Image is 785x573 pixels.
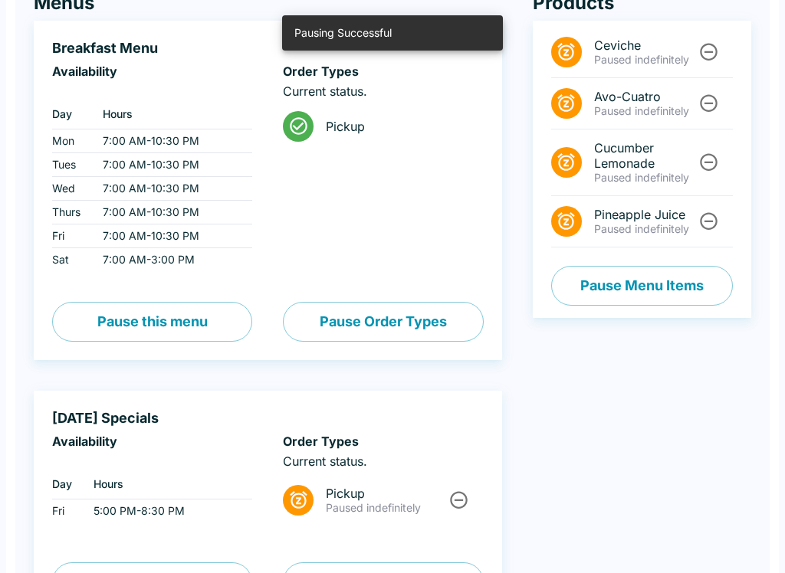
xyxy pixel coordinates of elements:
h6: Availability [52,64,252,79]
td: Thurs [52,201,90,224]
td: Fri [52,224,90,248]
td: 5:00 PM - 8:30 PM [81,499,252,523]
th: Day [52,99,90,129]
th: Day [52,469,81,499]
td: 7:00 AM - 10:30 PM [90,177,253,201]
p: Paused indefinitely [326,501,446,515]
p: Paused indefinitely [594,53,696,67]
button: Pause Order Types [283,302,483,342]
span: Cucumber Lemonade [594,140,696,171]
button: Unpause [695,38,723,66]
th: Hours [90,99,253,129]
td: Tues [52,153,90,177]
td: Fri [52,499,81,523]
span: Avo-Cuatro [594,89,696,104]
span: Pineapple Juice [594,207,696,222]
p: ‏ [52,453,252,469]
h6: Availability [52,434,252,449]
td: 7:00 AM - 3:00 PM [90,248,253,272]
button: Unpause [695,148,723,176]
p: Paused indefinitely [594,222,696,236]
h6: Order Types [283,64,483,79]
td: 7:00 AM - 10:30 PM [90,129,253,153]
button: Unpause [445,486,473,514]
div: Pausing Successful [294,20,392,46]
td: Mon [52,129,90,153]
th: Hours [81,469,252,499]
td: Wed [52,177,90,201]
h6: Order Types [283,434,483,449]
p: Current status. [283,453,483,469]
td: 7:00 AM - 10:30 PM [90,224,253,248]
td: 7:00 AM - 10:30 PM [90,201,253,224]
button: Pause this menu [52,302,252,342]
p: ‏ [52,83,252,99]
button: Unpause [695,207,723,235]
button: Unpause [695,89,723,117]
span: Pickup [326,486,446,501]
p: Current status. [283,83,483,99]
span: Ceviche [594,38,696,53]
td: Sat [52,248,90,272]
span: Pickup [326,119,471,134]
td: 7:00 AM - 10:30 PM [90,153,253,177]
button: Pause Menu Items [551,266,733,306]
p: Paused indefinitely [594,171,696,185]
p: Paused indefinitely [594,104,696,118]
